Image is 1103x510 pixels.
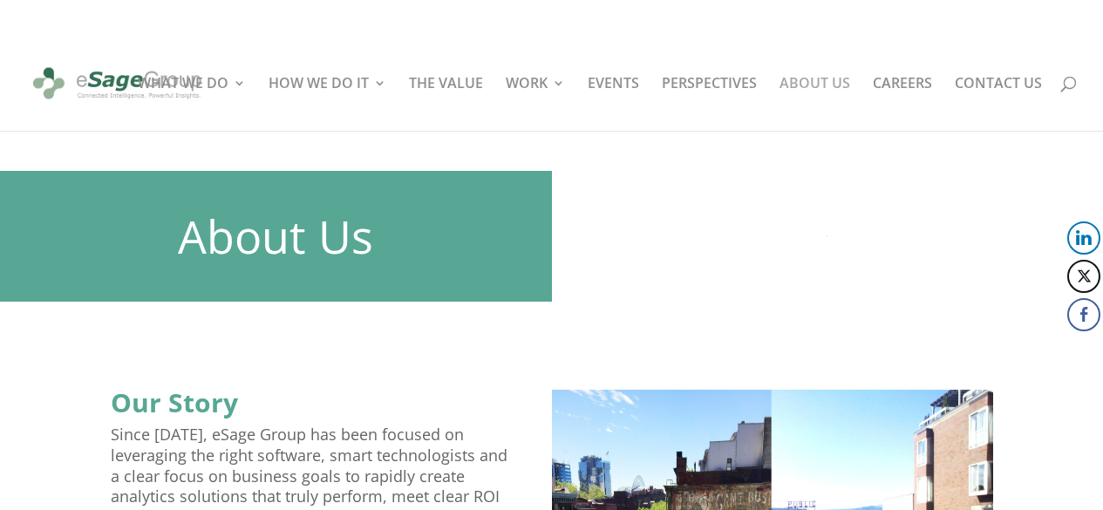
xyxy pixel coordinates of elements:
[588,77,639,131] a: EVENTS
[1067,260,1100,293] button: Twitter Share
[1067,298,1100,331] button: Facebook Share
[30,59,205,107] img: eSage Group
[955,77,1042,131] a: CONTACT US
[138,77,246,131] a: WHAT WE DO
[269,77,386,131] a: HOW WE DO IT
[111,384,238,420] strong: Our Story
[780,77,850,131] a: ABOUT US
[409,77,483,131] a: THE VALUE
[1067,221,1100,255] button: LinkedIn Share
[506,77,565,131] a: WORK
[873,77,932,131] a: CAREERS
[662,77,757,131] a: PERSPECTIVES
